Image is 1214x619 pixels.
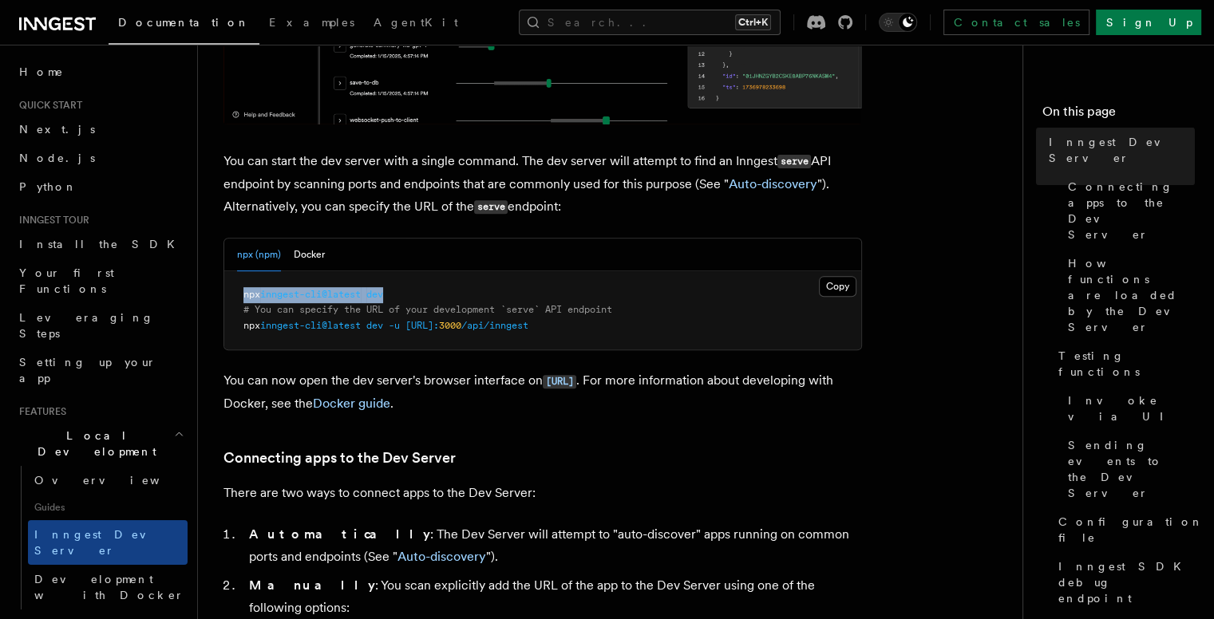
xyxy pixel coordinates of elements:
span: Leveraging Steps [19,311,154,340]
span: Install the SDK [19,238,184,250]
button: Copy [819,276,856,297]
li: : The Dev Server will attempt to "auto-discover" apps running on common ports and endpoints (See ... [244,523,862,568]
span: Inngest SDK debug endpoint [1058,558,1195,606]
a: Overview [28,466,188,495]
p: You can now open the dev server's browser interface on . For more information about developing wi... [223,369,862,415]
span: Next.js [19,123,95,136]
span: Overview [34,474,199,487]
a: Sending events to the Dev Server [1062,431,1195,507]
span: Home [19,64,64,80]
span: dev [366,289,383,300]
span: Examples [269,16,354,29]
span: # You can specify the URL of your development `serve` API endpoint [243,304,612,315]
p: You can start the dev server with a single command. The dev server will attempt to find an Innges... [223,150,862,219]
code: serve [474,200,508,214]
button: Toggle dark mode [879,13,917,32]
a: Inngest Dev Server [28,520,188,565]
span: Inngest Dev Server [34,528,171,557]
span: Configuration file [1058,514,1204,546]
code: serve [777,155,811,168]
span: Invoke via UI [1068,392,1195,424]
a: Home [13,57,188,86]
span: Sending events to the Dev Server [1068,437,1195,501]
span: 3000 [439,320,461,331]
span: dev [366,320,383,331]
button: Docker [294,239,325,271]
a: Connecting apps to the Dev Server [1062,172,1195,249]
button: Search...Ctrl+K [519,10,781,35]
span: npx [243,320,260,331]
a: [URL] [543,373,576,388]
p: There are two ways to connect apps to the Dev Server: [223,482,862,504]
a: Leveraging Steps [13,303,188,348]
a: Sign Up [1096,10,1201,35]
span: Features [13,405,66,418]
span: inngest-cli@latest [260,320,361,331]
span: [URL]: [405,320,439,331]
span: Python [19,180,77,193]
span: Quick start [13,99,82,112]
a: Next.js [13,115,188,144]
a: Auto-discovery [397,549,486,564]
span: inngest-cli@latest [260,289,361,300]
span: AgentKit [374,16,458,29]
span: Setting up your app [19,356,156,384]
a: Examples [259,5,364,43]
span: Documentation [118,16,250,29]
a: Contact sales [943,10,1089,35]
strong: Automatically [249,526,430,542]
h4: On this page [1042,102,1195,128]
span: -u [389,320,400,331]
span: How functions are loaded by the Dev Server [1068,255,1195,335]
span: Local Development [13,428,174,459]
a: Documentation [109,5,259,45]
span: npx [243,289,260,300]
button: npx (npm) [237,239,281,271]
a: Install the SDK [13,230,188,258]
a: Docker guide [313,396,390,411]
a: Your first Functions [13,258,188,303]
a: Development with Docker [28,565,188,609]
a: How functions are loaded by the Dev Server [1062,249,1195,341]
kbd: Ctrl+K [735,14,771,30]
a: Connecting apps to the Dev Server [223,447,456,469]
button: Local Development [13,421,188,466]
a: Configuration file [1052,507,1195,552]
span: Node.js [19,152,95,164]
span: Inngest Dev Server [1049,134,1195,166]
a: AgentKit [364,5,468,43]
span: Inngest tour [13,214,89,227]
span: /api/inngest [461,320,528,331]
code: [URL] [543,375,576,388]
strong: Manually [249,578,375,593]
span: Development with Docker [34,573,184,601]
a: Inngest SDK debug endpoint [1052,552,1195,613]
a: Invoke via UI [1062,386,1195,431]
a: Node.js [13,144,188,172]
a: Setting up your app [13,348,188,392]
a: Testing functions [1052,341,1195,386]
div: Local Development [13,466,188,609]
span: Your first Functions [19,266,114,295]
span: Testing functions [1058,348,1195,380]
span: Connecting apps to the Dev Server [1068,179,1195,242]
span: Guides [28,495,188,520]
a: Python [13,172,188,201]
a: Auto-discovery [729,176,817,191]
a: Inngest Dev Server [1042,128,1195,172]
